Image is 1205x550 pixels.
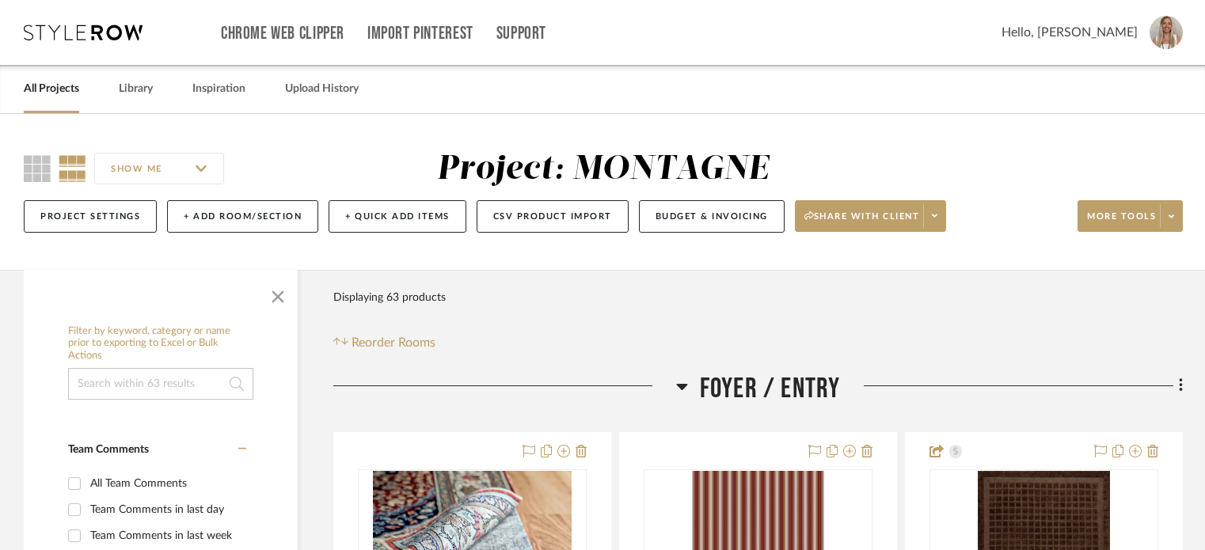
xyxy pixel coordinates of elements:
span: More tools [1087,211,1156,234]
span: Team Comments [68,444,149,455]
span: Reorder Rooms [352,333,435,352]
button: Reorder Rooms [333,333,435,352]
a: Library [119,78,153,100]
div: Displaying 63 products [333,282,446,313]
img: avatar [1150,16,1183,49]
div: Team Comments in last week [90,523,242,548]
a: Upload History [285,78,359,100]
a: Support [496,27,546,40]
div: Project: MONTAGNE [437,153,769,186]
button: + Quick Add Items [329,200,466,233]
div: All Team Comments [90,471,242,496]
button: CSV Product Import [477,200,629,233]
button: More tools [1078,200,1183,232]
a: Chrome Web Clipper [221,27,344,40]
button: + Add Room/Section [167,200,318,233]
span: Foyer / Entry [700,372,841,406]
input: Search within 63 results [68,368,253,400]
button: Budget & Invoicing [639,200,785,233]
button: Project Settings [24,200,157,233]
button: Share with client [795,200,947,232]
h6: Filter by keyword, category or name prior to exporting to Excel or Bulk Actions [68,325,253,362]
a: Inspiration [192,78,245,100]
button: Close [262,278,294,309]
span: Hello, [PERSON_NAME] [1002,23,1138,42]
a: All Projects [24,78,79,100]
a: Import Pinterest [367,27,473,40]
span: Share with client [804,211,920,234]
div: Team Comments in last day [90,497,242,522]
